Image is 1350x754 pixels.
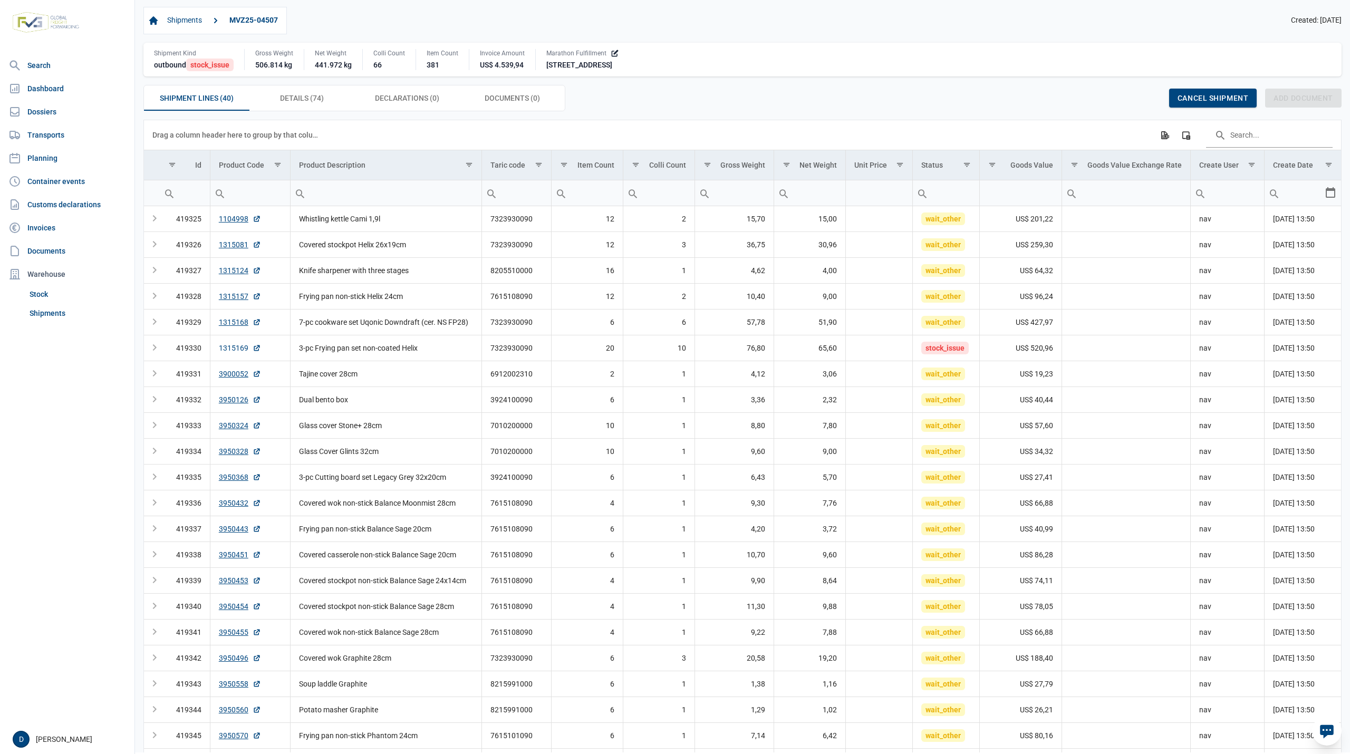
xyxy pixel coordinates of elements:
td: 1,38 [695,671,774,697]
td: Expand [144,722,160,748]
td: nav [1191,309,1265,335]
td: 7615101090 [482,722,552,748]
td: 16 [552,257,623,283]
td: 8,80 [695,412,774,438]
div: Export all data to Excel [1155,125,1174,144]
td: Frying pan non-stick Balance Sage 20cm [291,516,482,542]
td: 7615108090 [482,567,552,593]
td: 1 [623,490,695,516]
td: 1 [623,412,695,438]
td: 3,72 [774,516,846,542]
td: nav [1191,619,1265,645]
td: 419335 [160,464,210,490]
a: 3950328 [219,446,261,457]
td: 7010200000 [482,412,552,438]
a: Dossiers [4,101,130,122]
td: 1 [623,542,695,567]
div: Search box [482,180,501,206]
td: 65,60 [774,335,846,361]
td: 7615108090 [482,542,552,567]
a: Stock [25,285,130,304]
a: Transports [4,124,130,146]
td: Filter cell [979,180,1062,206]
a: MVZ25-04507 [225,12,282,30]
span: Show filter options for column 'Item Count' [560,161,568,169]
input: Filter cell [1062,180,1190,206]
td: Column Goods Value [979,150,1062,180]
td: Covered stockpot non-stick Balance Sage 24x14cm [291,567,482,593]
div: Search box [160,180,179,206]
td: Filter cell [695,180,774,206]
a: Planning [4,148,130,169]
td: 10 [552,412,623,438]
td: 1,29 [695,697,774,722]
td: Expand [144,309,160,335]
td: 15,00 [774,206,846,232]
td: 7323930090 [482,335,552,361]
input: Search in the data grid [1206,122,1333,148]
a: Documents [4,240,130,262]
td: Glass cover Stone+ 28cm [291,412,482,438]
a: Search [4,55,130,76]
td: Covered wok non-stick Balance Sage 28cm [291,619,482,645]
a: 1315081 [219,239,261,250]
td: 7323930090 [482,231,552,257]
td: 7615108090 [482,490,552,516]
input: Filter cell [291,180,481,206]
td: 1 [623,257,695,283]
td: 9,60 [695,438,774,464]
td: 30,96 [774,231,846,257]
td: 9,30 [695,490,774,516]
td: 6 [623,309,695,335]
span: Show filter options for column 'Taric code' [535,161,543,169]
td: 19,20 [774,645,846,671]
td: Expand [144,593,160,619]
td: 9,88 [774,593,846,619]
div: Search box [1062,180,1081,206]
input: Filter cell [160,180,210,206]
td: 419326 [160,231,210,257]
td: 419334 [160,438,210,464]
div: Search box [774,180,793,206]
span: Show filter options for column 'Gross Weight' [703,161,711,169]
td: 1 [623,697,695,722]
td: Column Goods Value Exchange Rate [1062,150,1191,180]
td: 419325 [160,206,210,232]
a: 3950432 [219,498,261,508]
td: Filter cell [1062,180,1191,206]
td: 12 [552,283,623,309]
div: Cancel shipment [1169,89,1257,108]
td: 419337 [160,516,210,542]
td: 6 [552,722,623,748]
td: 8215991000 [482,697,552,722]
td: 10 [552,438,623,464]
a: 3950454 [219,601,261,612]
input: Filter cell [774,180,845,206]
td: Expand [144,697,160,722]
td: 15,70 [695,206,774,232]
td: Column Id [160,150,210,180]
td: 4 [552,490,623,516]
td: Filter cell [623,180,695,206]
td: 5,70 [774,464,846,490]
td: 6 [552,697,623,722]
td: Frying pan non-stick Phantom 24cm [291,722,482,748]
span: Declarations (0) [375,92,439,104]
td: 419332 [160,386,210,412]
input: Filter cell [552,180,623,206]
div: Search box [913,180,932,206]
td: 6 [552,516,623,542]
td: 419331 [160,361,210,386]
div: Search box [1265,180,1284,206]
div: Data grid toolbar [152,120,1333,150]
td: Filter cell [846,180,913,206]
td: 1 [623,671,695,697]
a: 3950324 [219,420,261,431]
td: 419340 [160,593,210,619]
td: Soup laddle Graphite [291,671,482,697]
td: nav [1191,567,1265,593]
td: 36,75 [695,231,774,257]
td: 2 [623,283,695,309]
td: Expand [144,619,160,645]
